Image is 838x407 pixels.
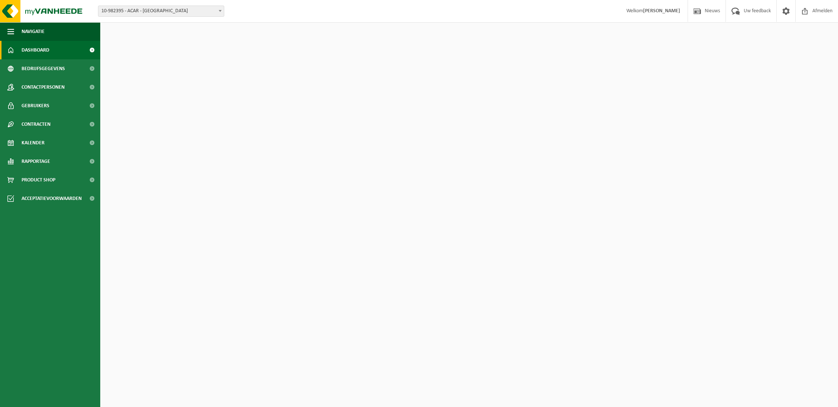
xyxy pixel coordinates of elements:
span: Contactpersonen [22,78,65,96]
span: Acceptatievoorwaarden [22,189,82,208]
span: Bedrijfsgegevens [22,59,65,78]
span: 10-982395 - ACAR - SINT-NIKLAAS [98,6,224,16]
span: 10-982395 - ACAR - SINT-NIKLAAS [98,6,224,17]
strong: [PERSON_NAME] [643,8,680,14]
span: Rapportage [22,152,50,171]
span: Navigatie [22,22,45,41]
span: Contracten [22,115,50,134]
span: Dashboard [22,41,49,59]
span: Product Shop [22,171,55,189]
span: Gebruikers [22,96,49,115]
span: Kalender [22,134,45,152]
